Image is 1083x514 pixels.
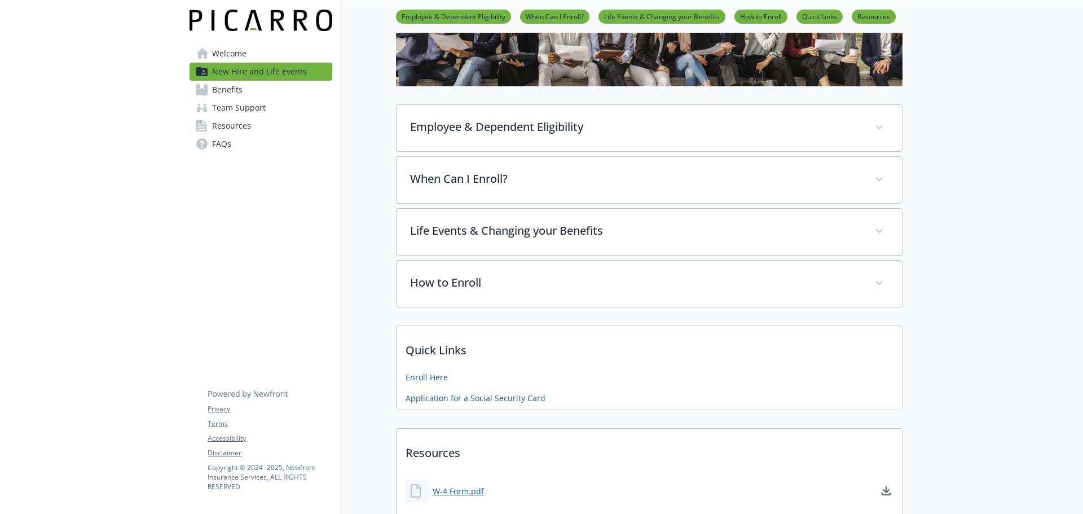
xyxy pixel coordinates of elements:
[397,326,902,368] p: Quick Links
[212,117,251,135] span: Resources
[406,371,448,383] a: Enroll Here
[190,135,332,153] a: FAQs
[190,45,332,63] a: Welcome
[879,484,893,498] a: download document
[598,11,725,21] a: Life Events & Changing your Benefits
[212,99,266,117] span: Team Support
[190,117,332,135] a: Resources
[397,261,902,307] div: How to Enroll
[208,404,332,414] a: Privacy
[190,63,332,81] a: New Hire and Life Events
[212,81,243,99] span: Benefits
[190,81,332,99] a: Benefits
[796,11,843,21] a: Quick Links
[397,209,902,255] div: Life Events & Changing your Benefits
[212,63,307,81] span: New Hire and Life Events
[410,274,861,291] p: How to Enroll
[520,11,589,21] a: When Can I Enroll?
[208,433,332,443] a: Accessibility
[410,222,861,239] p: Life Events & Changing your Benefits
[208,448,332,458] a: Disclaimer
[208,419,332,429] a: Terms
[397,429,902,471] p: Resources
[410,170,861,187] p: When Can I Enroll?
[406,392,545,404] a: Application for a Social Security Card
[410,118,861,135] p: Employee & Dependent Eligibility
[208,463,332,491] p: Copyright © 2024 - 2025 , Newfront Insurance Services, ALL RIGHTS RESERVED
[852,11,896,21] a: Resources
[734,11,787,21] a: How to Enroll
[190,99,332,117] a: Team Support
[397,105,902,151] div: Employee & Dependent Eligibility
[212,45,246,63] span: Welcome
[397,157,902,203] div: When Can I Enroll?
[212,135,231,153] span: FAQs
[396,11,511,21] a: Employee & Dependent Eligibility
[433,485,484,497] a: W-4 Form.pdf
